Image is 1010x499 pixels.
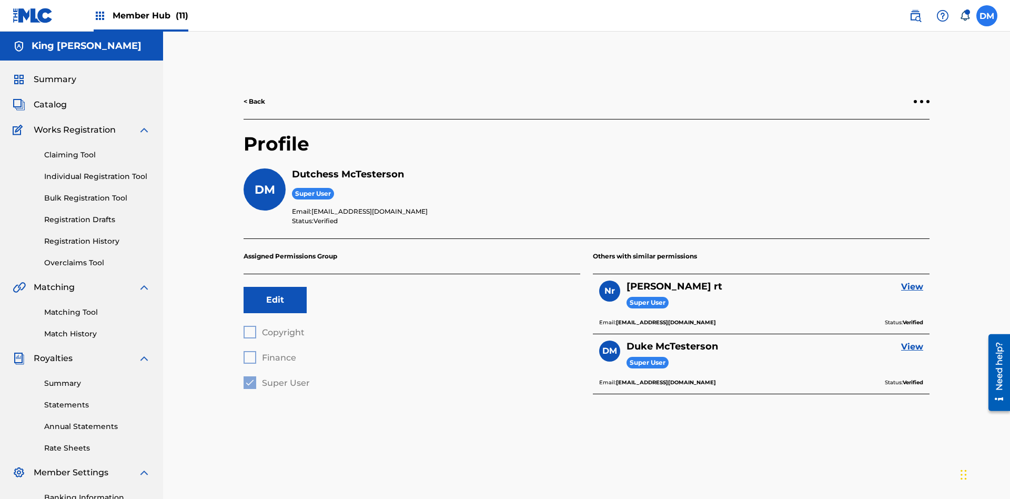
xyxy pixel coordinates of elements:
img: Catalog [13,98,25,111]
span: Catalog [34,98,67,111]
div: Drag [961,459,967,491]
a: SummarySummary [13,73,76,86]
b: Verified [903,379,923,386]
p: Assigned Permissions Group [244,239,580,274]
h5: King McTesterson [32,40,142,52]
iframe: Chat Widget [957,448,1010,499]
p: Status: [292,216,930,226]
span: Super User [292,188,334,200]
a: Summary [44,378,150,389]
a: Individual Registration Tool [44,171,150,182]
p: Status: [885,378,923,387]
span: [EMAIL_ADDRESS][DOMAIN_NAME] [311,207,428,215]
a: Registration Drafts [44,214,150,225]
img: Top Rightsholders [94,9,106,22]
span: Member Hub [113,9,188,22]
h5: Duke McTesterson [627,341,718,353]
a: Claiming Tool [44,149,150,161]
span: Verified [314,217,338,225]
img: Royalties [13,352,25,365]
a: View [901,281,923,293]
img: expand [138,281,150,294]
a: CatalogCatalog [13,98,67,111]
b: Verified [903,319,923,326]
div: Help [932,5,953,26]
img: Works Registration [13,124,26,136]
a: Rate Sheets [44,443,150,454]
img: Summary [13,73,25,86]
span: Royalties [34,352,73,365]
span: DM [602,345,617,357]
a: Bulk Registration Tool [44,193,150,204]
img: expand [138,352,150,365]
a: Annual Statements [44,421,150,432]
span: Summary [34,73,76,86]
a: < Back [244,97,265,106]
span: Member Settings [34,466,108,479]
span: Matching [34,281,75,294]
h5: Dutchess McTesterson [292,168,930,181]
a: Statements [44,400,150,411]
p: Email: [599,318,716,327]
p: Email: [599,378,716,387]
a: Overclaims Tool [44,257,150,268]
img: Member Settings [13,466,25,479]
b: [EMAIL_ADDRESS][DOMAIN_NAME] [616,319,716,326]
h2: Profile [244,132,930,168]
span: DM [255,183,275,197]
div: Notifications [959,11,970,21]
img: Accounts [13,40,25,53]
a: Matching Tool [44,307,150,318]
a: View [901,341,923,353]
span: (11) [176,11,188,21]
a: Match History [44,328,150,340]
img: expand [138,124,150,136]
p: Others with similar permissions [593,239,930,274]
img: Matching [13,281,26,294]
b: [EMAIL_ADDRESS][DOMAIN_NAME] [616,379,716,386]
h5: Nicole rt [627,281,722,293]
span: Works Registration [34,124,116,136]
p: Status: [885,318,923,327]
img: expand [138,466,150,479]
iframe: Resource Center [981,330,1010,416]
a: Registration History [44,236,150,247]
span: Super User [627,357,669,369]
span: Nr [604,285,615,297]
div: User Menu [976,5,997,26]
span: Super User [627,297,669,309]
img: search [909,9,922,22]
img: MLC Logo [13,8,53,23]
button: Edit [244,287,307,313]
img: help [936,9,949,22]
a: Public Search [905,5,926,26]
p: Email: [292,207,930,216]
